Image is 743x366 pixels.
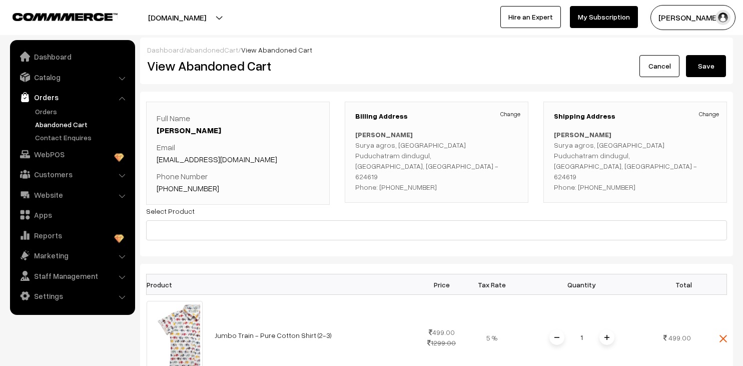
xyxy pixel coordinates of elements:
[517,274,647,295] th: Quantity
[147,274,209,295] th: Product
[427,338,456,347] strike: 1299.00
[647,274,697,295] th: Total
[719,335,727,342] img: close
[186,46,238,54] a: abandonedCart
[699,110,719,119] a: Change
[147,46,184,54] a: Dashboard
[13,48,132,66] a: Dashboard
[715,10,730,25] img: user
[650,5,735,30] button: [PERSON_NAME]
[157,125,221,135] a: [PERSON_NAME]
[13,267,132,285] a: Staff Management
[13,186,132,204] a: Website
[355,130,413,139] b: [PERSON_NAME]
[13,246,132,264] a: Marketing
[500,6,561,28] a: Hire an Expert
[13,10,100,22] a: COMMMERCE
[157,154,277,164] a: [EMAIL_ADDRESS][DOMAIN_NAME]
[639,55,679,77] a: Cancel
[686,55,726,77] button: Save
[13,206,132,224] a: Apps
[146,206,195,216] label: Select Product
[554,335,559,340] img: minus
[13,226,132,244] a: Reports
[33,119,132,130] a: Abandoned Cart
[13,88,132,106] a: Orders
[157,112,319,136] p: Full Name
[467,274,517,295] th: Tax Rate
[33,106,132,117] a: Orders
[604,335,609,340] img: plusI
[355,129,518,192] p: Surya agros, [GEOGRAPHIC_DATA] Puduchatram dindugul, [GEOGRAPHIC_DATA], [GEOGRAPHIC_DATA] - 62461...
[13,165,132,183] a: Customers
[157,141,319,165] p: Email
[13,68,132,86] a: Catalog
[33,132,132,143] a: Contact Enquires
[554,112,716,121] h3: Shipping Address
[486,333,497,342] span: 5 %
[13,145,132,163] a: WebPOS
[355,112,518,121] h3: Billing Address
[570,6,638,28] a: My Subscription
[13,287,132,305] a: Settings
[13,13,118,21] img: COMMMERCE
[113,5,241,30] button: [DOMAIN_NAME]
[147,58,429,74] h2: View Abandoned Cart
[554,130,611,139] b: [PERSON_NAME]
[500,110,520,119] a: Change
[157,183,219,193] a: [PHONE_NUMBER]
[554,129,716,192] p: Surya agros, [GEOGRAPHIC_DATA] Puduchatram dindugul, [GEOGRAPHIC_DATA], [GEOGRAPHIC_DATA] - 62461...
[417,274,467,295] th: Price
[668,333,691,342] span: 499.00
[147,45,726,55] div: / /
[215,331,332,339] a: Jumbo Train - Pure Cotton Shirt (2-3)
[157,170,319,194] p: Phone Number
[241,46,312,54] span: View Abandoned Cart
